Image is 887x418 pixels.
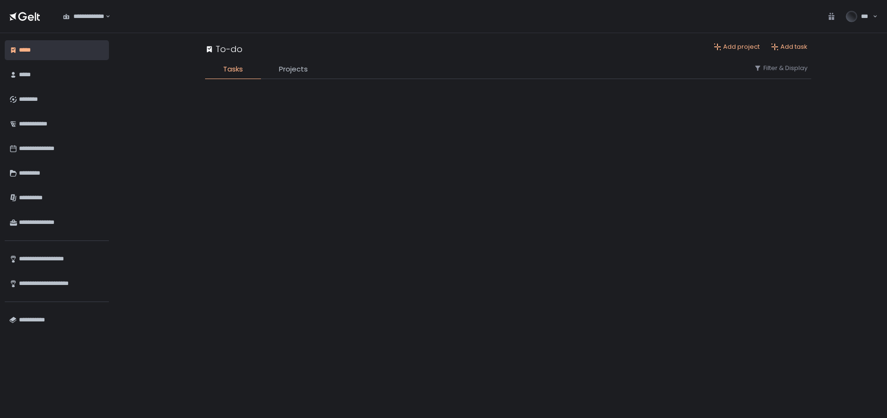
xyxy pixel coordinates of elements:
span: Projects [279,64,308,75]
span: Tasks [223,64,243,75]
button: Add project [714,43,760,51]
button: Add task [771,43,807,51]
div: To-do [205,43,242,55]
button: Filter & Display [754,64,807,72]
div: Search for option [57,7,110,27]
input: Search for option [104,12,105,21]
